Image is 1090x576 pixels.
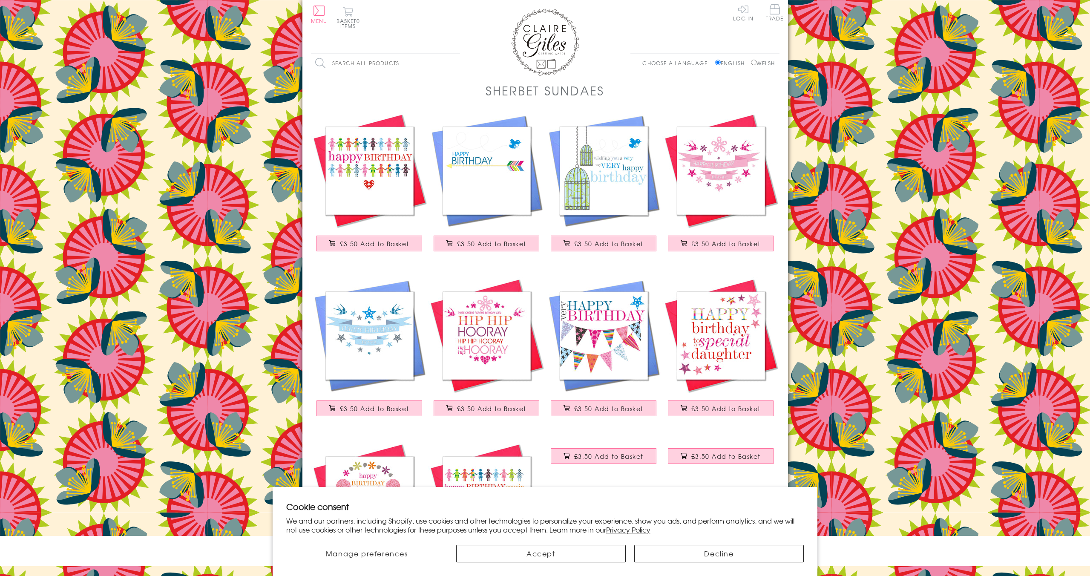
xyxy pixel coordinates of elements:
img: Birthday Card, Patterned Girls, Happy Birthday Cousin [428,442,545,559]
button: £3.50 Add to Basket [668,400,774,416]
span: £3.50 Add to Basket [340,404,409,413]
button: £3.50 Add to Basket [668,236,774,251]
p: We and our partners, including Shopify, use cookies and other technologies to personalize your ex... [286,516,804,534]
span: £3.50 Add to Basket [457,404,526,413]
span: 0 items [340,17,360,30]
span: £3.50 Add to Basket [691,404,761,413]
span: £3.50 Add to Basket [574,239,644,248]
img: Birthday Card, Bunting, Very Happy Birthday [545,277,662,394]
a: Birthday Card, Patterned Girls, Happy Birthday £3.50 Add to Basket [311,112,428,260]
a: Thank You Card, Blue Stars, To a Great Teacher £3.50 Add to Basket [662,442,779,478]
button: Accept [456,545,626,562]
button: £3.50 Add to Basket [316,236,422,251]
img: Birthday Card, Pink Stars, Happy Birthday to a special Daughter [662,277,779,394]
span: Trade [766,4,784,21]
button: Decline [634,545,804,562]
button: £3.50 Add to Basket [434,236,539,251]
button: Menu [311,6,328,23]
span: £3.50 Add to Basket [691,239,761,248]
span: Manage preferences [326,548,408,559]
img: Birthday Card, Patterned Girls, Happy Birthday [311,112,428,229]
a: Birthday Card, Blue Banners, Happy Birthday to you £3.50 Add to Basket [311,277,428,425]
h1: Sherbet Sundaes [486,82,604,99]
span: £3.50 Add to Basket [574,452,644,461]
img: Birthday Card, Pink Heart, three cheers for the birthday girl! [428,277,545,394]
img: Birthday Card, Squirrels, Happy Birthday Aunt [311,442,428,559]
button: Basket0 items [336,7,360,29]
a: Log In [733,4,754,21]
a: Birthday Card, Pink Stars, Happy Birthday to a special Daughter £3.50 Add to Basket [662,277,779,425]
input: Search all products [311,54,460,73]
button: £3.50 Add to Basket [434,400,539,416]
a: Birthday Card, Pink Banner, Happy Birthday to you £3.50 Add to Basket [662,112,779,260]
input: English [715,60,721,65]
span: Menu [311,17,328,25]
img: Birthday Card, Arrow and bird, Happy Birthday [428,112,545,229]
img: Birthday Card, Pink Banner, Happy Birthday to you [662,112,779,229]
a: Birthday Card, Bunting, Very Happy Birthday £3.50 Add to Basket [545,277,662,425]
label: English [715,59,749,67]
button: £3.50 Add to Basket [668,448,774,464]
span: £3.50 Add to Basket [457,239,526,248]
button: £3.50 Add to Basket [551,448,656,464]
img: Birthday Card, Birdcages, Wishing you a very Happy Birthday [545,112,662,229]
h2: Cookie consent [286,501,804,513]
button: Manage preferences [286,545,448,562]
span: £3.50 Add to Basket [574,404,644,413]
a: Trade [766,4,784,23]
input: Welsh [751,60,756,65]
span: £3.50 Add to Basket [340,239,409,248]
button: £3.50 Add to Basket [316,400,422,416]
a: Birthday Card, Arrow and bird, Happy Birthday £3.50 Add to Basket [428,112,545,260]
label: Welsh [751,59,775,67]
a: Birthday Card, Pink Heart, three cheers for the birthday girl! £3.50 Add to Basket [428,277,545,425]
img: Claire Giles Greetings Cards [511,9,579,76]
a: Privacy Policy [606,524,650,535]
a: Birthday Card, Birdcages, Wishing you a very Happy Birthday £3.50 Add to Basket [545,112,662,260]
button: £3.50 Add to Basket [551,236,656,251]
p: Choose a language: [642,59,713,67]
a: Wedding Card, Blue Banners, Congratulations Wedding Day £3.50 Add to Basket [545,442,662,478]
button: £3.50 Add to Basket [551,400,656,416]
input: Search [452,54,460,73]
img: Birthday Card, Blue Banners, Happy Birthday to you [311,277,428,394]
span: £3.50 Add to Basket [691,452,761,461]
